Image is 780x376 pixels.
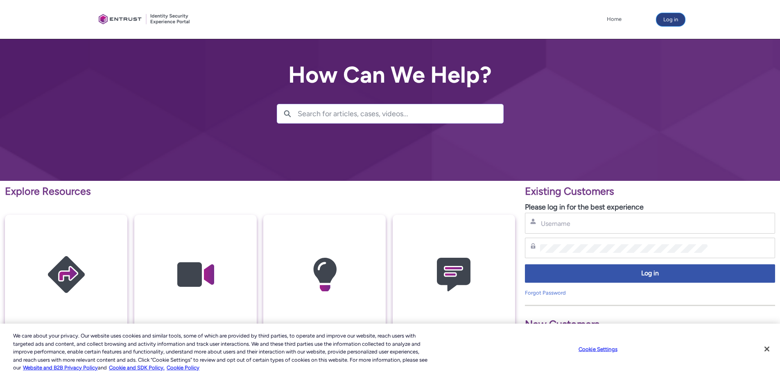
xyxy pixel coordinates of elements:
[13,332,429,372] div: We care about your privacy. Our website uses cookies and similar tools, some of which are provide...
[277,62,504,88] h2: How Can We Help?
[23,365,98,371] a: More information about our cookie policy., opens in a new tab
[298,104,503,123] input: Search for articles, cases, videos...
[530,269,770,278] span: Log in
[540,219,708,228] input: Username
[167,365,199,371] a: Cookie Policy
[415,231,493,319] img: Contact Support
[27,231,105,319] img: Getting Started
[286,231,364,319] img: Knowledge Articles
[605,13,624,25] a: Home
[277,104,298,123] button: Search
[525,317,775,332] p: New Customers
[525,184,775,199] p: Existing Customers
[525,264,775,283] button: Log in
[656,13,685,26] button: Log in
[156,231,234,319] img: Video Guides
[758,340,776,358] button: Close
[5,184,515,199] p: Explore Resources
[109,365,165,371] a: Cookie and SDK Policy.
[572,341,624,358] button: Cookie Settings
[525,290,566,296] a: Forgot Password
[525,202,775,213] p: Please log in for the best experience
